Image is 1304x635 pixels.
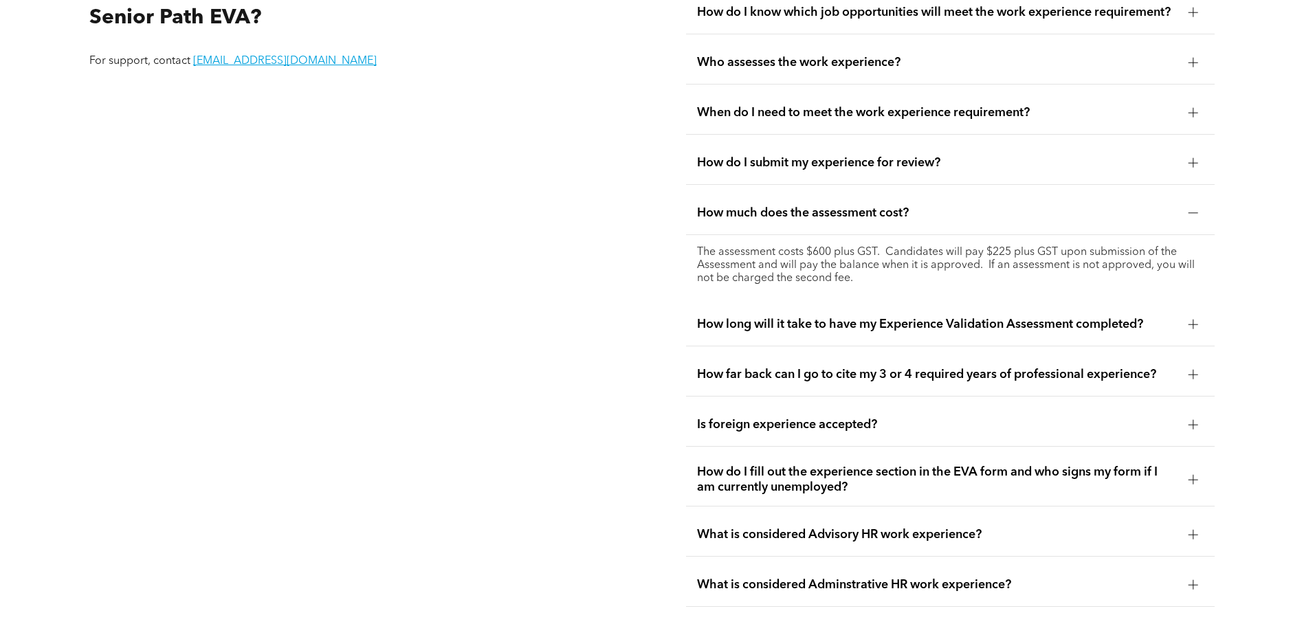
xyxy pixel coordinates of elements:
[697,205,1178,221] span: How much does the assessment cost?
[193,56,377,67] a: [EMAIL_ADDRESS][DOMAIN_NAME]
[697,527,1178,542] span: What is considered Advisory HR work experience?
[697,155,1178,170] span: How do I submit my experience for review?
[697,105,1178,120] span: When do I need to meet the work experience requirement?
[697,246,1204,285] p: The assessment costs $600 plus GST. Candidates will pay $225 plus GST upon submission of the Asse...
[697,5,1178,20] span: How do I know which job opportunities will meet the work experience requirement?
[697,367,1178,382] span: How far back can I go to cite my 3 or 4 required years of professional experience?
[89,56,190,67] span: For support, contact
[697,55,1178,70] span: Who assesses the work experience?
[697,317,1178,332] span: How long will it take to have my Experience Validation Assessment completed?
[697,465,1178,495] span: How do I fill out the experience section in the EVA form and who signs my form if I am currently ...
[697,577,1178,592] span: What is considered Adminstrative HR work experience?
[697,417,1178,432] span: Is foreign experience accepted?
